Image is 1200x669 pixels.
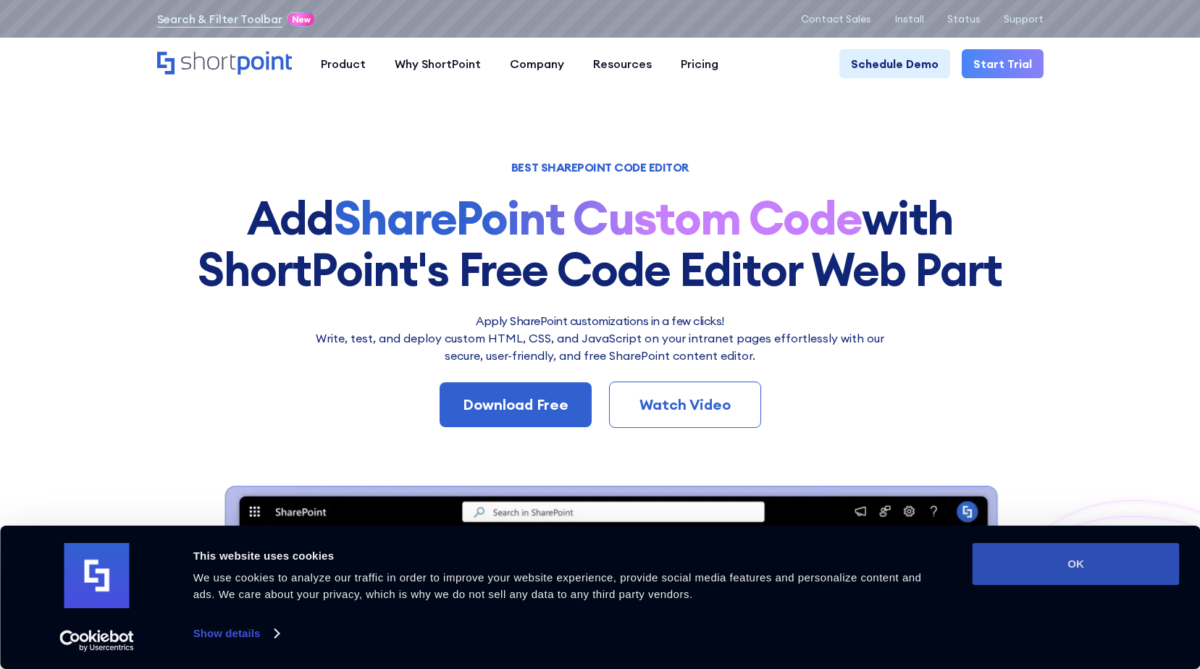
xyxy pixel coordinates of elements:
[307,312,894,329] h2: Apply SharePoint customizations in a few clicks!
[801,13,871,25] a: Contact Sales
[947,13,981,25] a: Status
[64,543,130,608] img: logo
[579,49,666,78] a: Resources
[380,49,495,78] a: Why ShortPoint
[495,49,579,78] a: Company
[962,49,1044,78] a: Start Trial
[1004,13,1044,25] a: Support
[593,55,652,72] div: Resources
[666,49,733,78] a: Pricing
[681,55,718,72] div: Pricing
[334,188,863,247] strong: SharePoint Custom Code
[463,394,568,416] div: Download Free
[307,329,894,364] p: Write, test, and deploy custom HTML, CSS, and JavaScript on your intranet pages effortlessly wi﻿t...
[973,543,1180,585] button: OK
[306,49,380,78] a: Product
[633,394,737,416] div: Watch Video
[894,13,924,25] a: Install
[193,547,940,565] div: This website uses cookies
[395,55,481,72] div: Why ShortPoint
[193,623,279,644] a: Show details
[440,382,592,427] a: Download Free
[157,193,1044,295] h1: Add with ShortPoint's Free Code Editor Web Part
[839,49,950,78] a: Schedule Demo
[193,571,922,600] span: We use cookies to analyze our traffic in order to improve your website experience, provide social...
[157,10,282,28] a: Search & Filter Toolbar
[33,630,160,652] a: Usercentrics Cookiebot - opens in a new window
[510,55,564,72] div: Company
[157,162,1044,172] h1: BEST SHAREPOINT CODE EDITOR
[609,382,761,428] a: Watch Video
[321,55,366,72] div: Product
[157,51,292,76] a: Home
